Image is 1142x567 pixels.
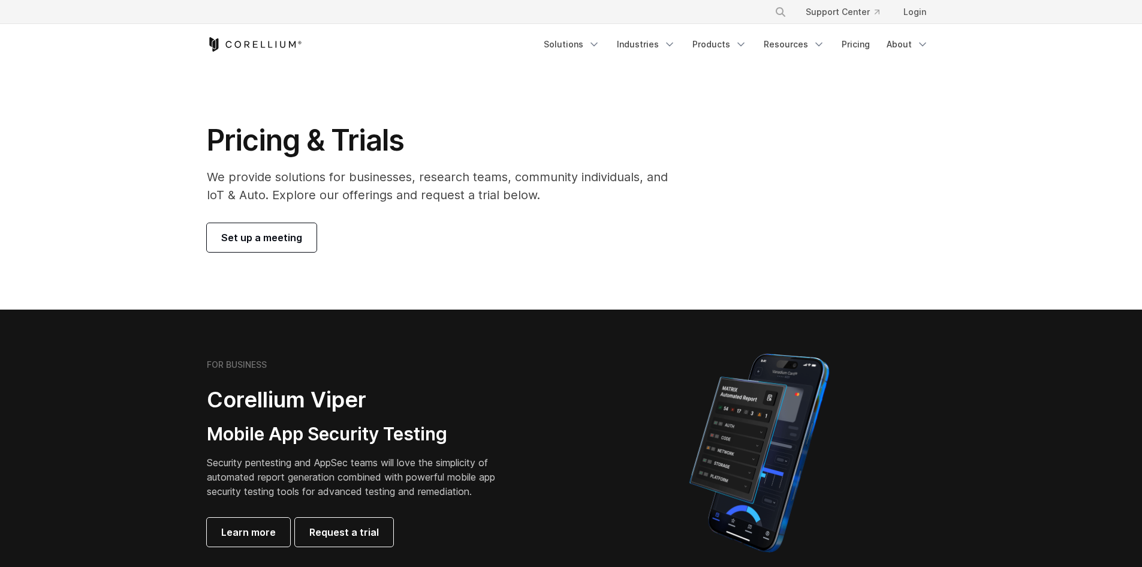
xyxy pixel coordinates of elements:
a: About [879,34,936,55]
a: Support Center [796,1,889,23]
a: Resources [757,34,832,55]
a: Request a trial [295,518,393,547]
a: Corellium Home [207,37,302,52]
img: Corellium MATRIX automated report on iPhone showing app vulnerability test results across securit... [669,348,849,558]
h3: Mobile App Security Testing [207,423,514,446]
span: Set up a meeting [221,230,302,245]
a: Industries [610,34,683,55]
h1: Pricing & Trials [207,122,685,158]
span: Request a trial [309,525,379,539]
div: Navigation Menu [537,34,936,55]
span: Learn more [221,525,276,539]
h2: Corellium Viper [207,386,514,413]
a: Set up a meeting [207,223,317,252]
a: Solutions [537,34,607,55]
div: Navigation Menu [760,1,936,23]
a: Products [685,34,754,55]
a: Learn more [207,518,290,547]
a: Login [894,1,936,23]
p: Security pentesting and AppSec teams will love the simplicity of automated report generation comb... [207,455,514,499]
h6: FOR BUSINESS [207,359,267,370]
button: Search [770,1,791,23]
p: We provide solutions for businesses, research teams, community individuals, and IoT & Auto. Explo... [207,168,685,204]
a: Pricing [834,34,877,55]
